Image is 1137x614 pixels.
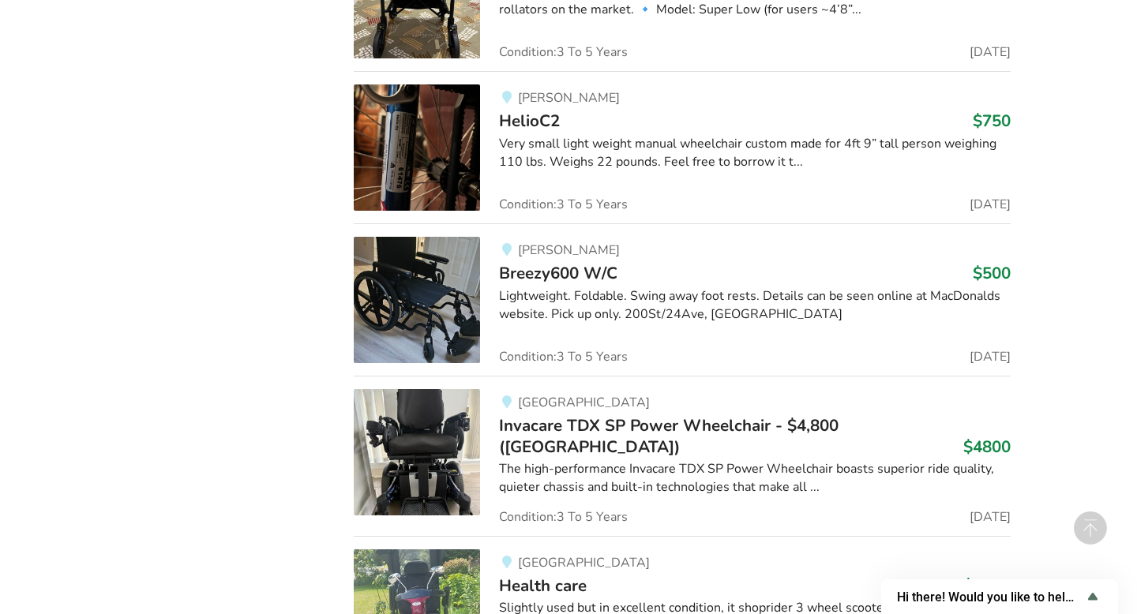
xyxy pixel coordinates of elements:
[499,262,617,284] span: Breezy600 W/C
[518,89,620,107] span: [PERSON_NAME]
[499,110,560,132] span: HelioC2
[973,110,1011,131] h3: $750
[499,46,628,58] span: Condition: 3 To 5 Years
[499,460,1010,496] div: The high-performance Invacare TDX SP Power Wheelchair boasts superior ride quality, quieter chass...
[963,436,1011,457] h3: $4800
[970,198,1011,211] span: [DATE]
[897,590,1083,605] span: Hi there! Would you like to help us improve AssistList?
[499,135,1010,171] div: Very small light weight manual wheelchair custom made for 4ft 9” tall person weighing 110 lbs. We...
[518,554,650,571] span: [GEOGRAPHIC_DATA]
[354,376,1010,536] a: mobility-invacare tdx sp power wheelchair - $4,800 (vancouver)[GEOGRAPHIC_DATA]Invacare TDX SP Po...
[970,350,1011,363] span: [DATE]
[499,511,628,523] span: Condition: 3 To 5 Years
[354,237,480,363] img: mobility-breezy600 w/c
[354,223,1010,376] a: mobility-breezy600 w/c[PERSON_NAME]Breezy600 W/C$500Lightweight. Foldable. Swing away foot rests....
[897,587,1102,606] button: Show survey - Hi there! Would you like to help us improve AssistList?
[354,71,1010,223] a: mobility-helioc2[PERSON_NAME]HelioC2$750Very small light weight manual wheelchair custom made for...
[970,46,1011,58] span: [DATE]
[518,241,620,259] span: [PERSON_NAME]
[354,84,480,211] img: mobility-helioc2
[970,511,1011,523] span: [DATE]
[518,394,650,411] span: [GEOGRAPHIC_DATA]
[499,414,839,457] span: Invacare TDX SP Power Wheelchair - $4,800 ([GEOGRAPHIC_DATA])
[963,575,1011,596] h3: $1500
[354,389,480,515] img: mobility-invacare tdx sp power wheelchair - $4,800 (vancouver)
[499,287,1010,324] div: Lightweight. Foldable. Swing away foot rests. Details can be seen online at MacDonalds website. P...
[499,198,628,211] span: Condition: 3 To 5 Years
[499,350,628,363] span: Condition: 3 To 5 Years
[973,263,1011,283] h3: $500
[499,575,587,597] span: Health care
